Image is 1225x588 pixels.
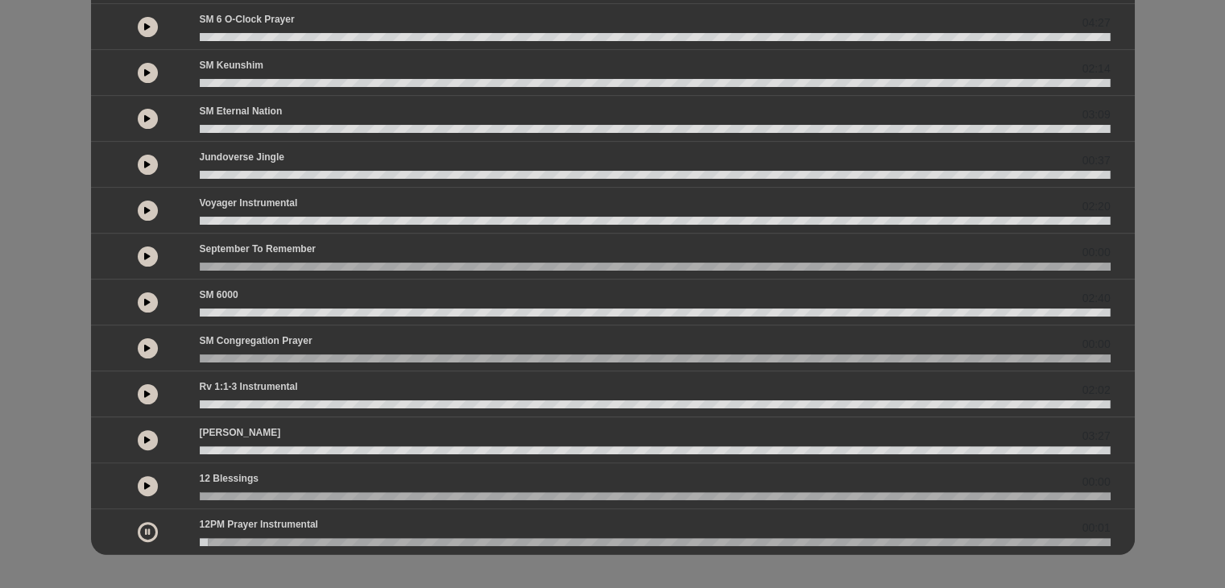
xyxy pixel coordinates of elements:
[200,333,312,348] p: SM Congregation Prayer
[1082,14,1110,31] span: 04:27
[1082,60,1110,77] span: 02:14
[200,150,284,164] p: Jundoverse Jingle
[200,12,295,27] p: SM 6 o-clock prayer
[1082,428,1110,445] span: 03:27
[200,288,238,302] p: SM 6000
[1082,336,1110,353] span: 00:00
[200,517,318,532] p: 12PM Prayer Instrumental
[1082,198,1110,215] span: 02:20
[200,104,283,118] p: SM Eternal Nation
[1082,106,1110,123] span: 03:09
[1082,244,1110,261] span: 00:00
[200,425,281,440] p: [PERSON_NAME]
[200,242,317,256] p: September to Remember
[200,58,263,72] p: SM Keunshim
[200,196,298,210] p: Voyager Instrumental
[200,471,259,486] p: 12 Blessings
[1082,520,1110,536] span: 00:01
[200,379,298,394] p: Rv 1:1-3 Instrumental
[1082,474,1110,491] span: 00:00
[1082,290,1110,307] span: 02:40
[1082,382,1110,399] span: 02:02
[1082,152,1110,169] span: 00:37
